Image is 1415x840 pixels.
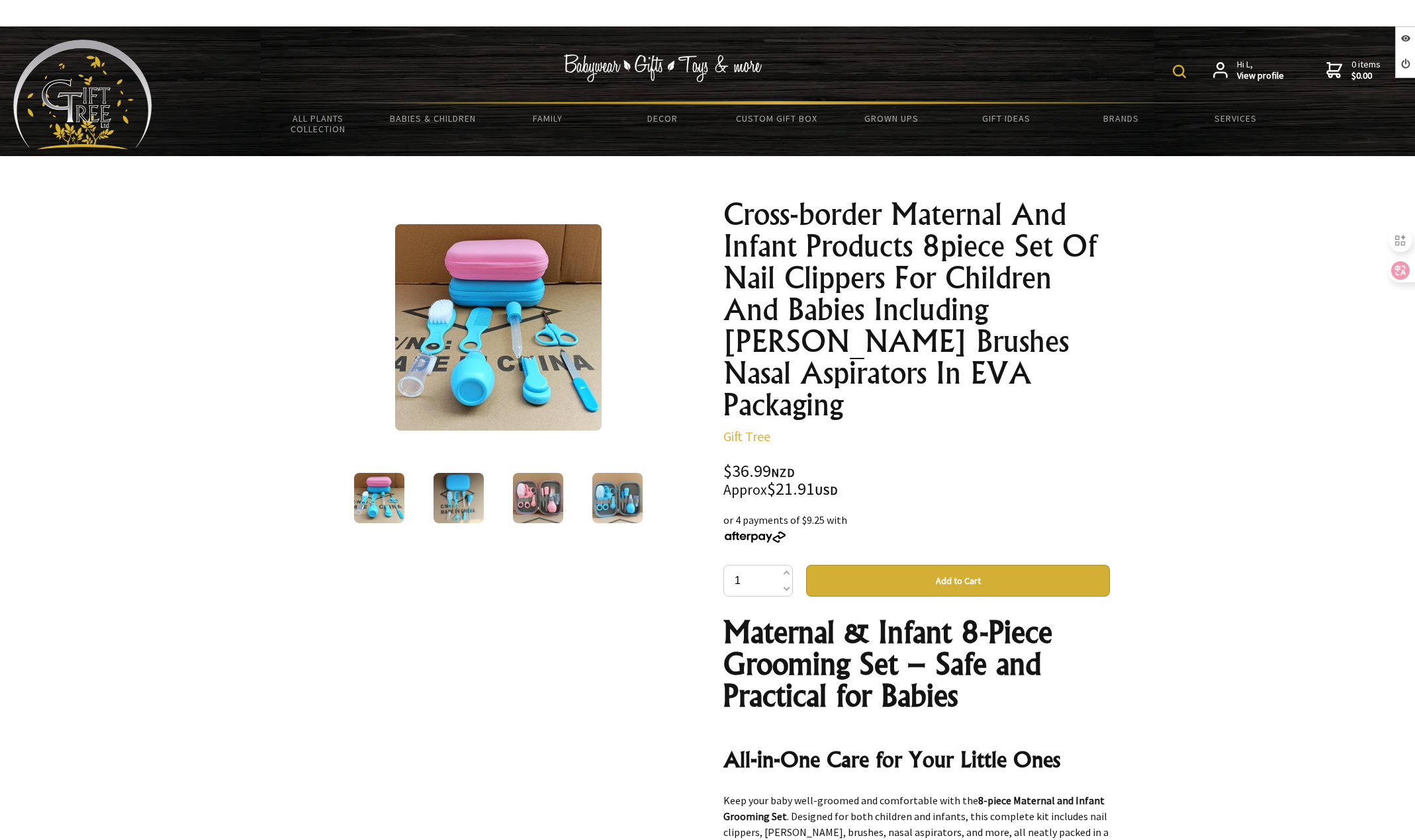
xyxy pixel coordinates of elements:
[1237,59,1284,82] span: Hi L,
[1351,58,1381,82] span: 0 items
[354,473,404,523] img: Cross-border Maternal And Infant Products 8piece Set Of Nail Clippers For Children And Babies Inc...
[1237,70,1284,82] strong: View profile
[513,473,563,523] img: Cross-border Maternal And Infant Products 8piece Set Of Nail Clippers For Children And Babies Inc...
[1326,59,1381,82] a: 0 items$0.00
[1064,105,1178,132] a: Brands
[835,105,949,132] a: Grown Ups
[719,105,834,132] a: Custom Gift Box
[723,614,1052,714] strong: Maternal & Infant 8-Piece Grooming Set – Safe and Practical for Babies
[723,794,1105,823] strong: 8-piece Maternal and Infant Grooming Set
[605,105,719,132] a: Decor
[434,473,484,523] img: Cross-border Maternal And Infant Products 8piece Set Of Nail Clippers For Children And Babies Inc...
[261,105,375,143] a: All Plants Collection
[1173,65,1186,78] img: product search
[1351,70,1381,82] strong: $0.00
[13,40,152,149] img: Babyware - Gifts - Toys and more...
[723,428,770,444] a: Gift Tree
[592,473,643,523] img: Cross-border Maternal And Infant Products 8piece Set Of Nail Clippers For Children And Babies Inc...
[949,105,1064,132] a: Gift Ideas
[723,512,1110,544] div: or 4 payments of $9.25 with
[723,746,1060,773] strong: All-in-One Care for Your Little Ones
[815,483,838,498] span: USD
[490,105,605,132] a: Family
[1213,59,1284,82] a: Hi L,View profile
[375,105,490,132] a: Babies & Children
[723,198,1110,421] h1: Cross-border Maternal And Infant Products 8piece Set Of Nail Clippers For Children And Babies Inc...
[806,565,1110,597] button: Add to Cart
[771,465,795,480] span: NZD
[723,463,1110,499] div: $36.99 $21.91
[723,531,787,543] img: Afterpay
[723,481,767,499] small: Approx
[395,224,602,431] img: Cross-border Maternal And Infant Products 8piece Set Of Nail Clippers For Children And Babies Inc...
[1179,105,1293,132] a: Services
[563,54,762,82] img: Babywear - Gifts - Toys & more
